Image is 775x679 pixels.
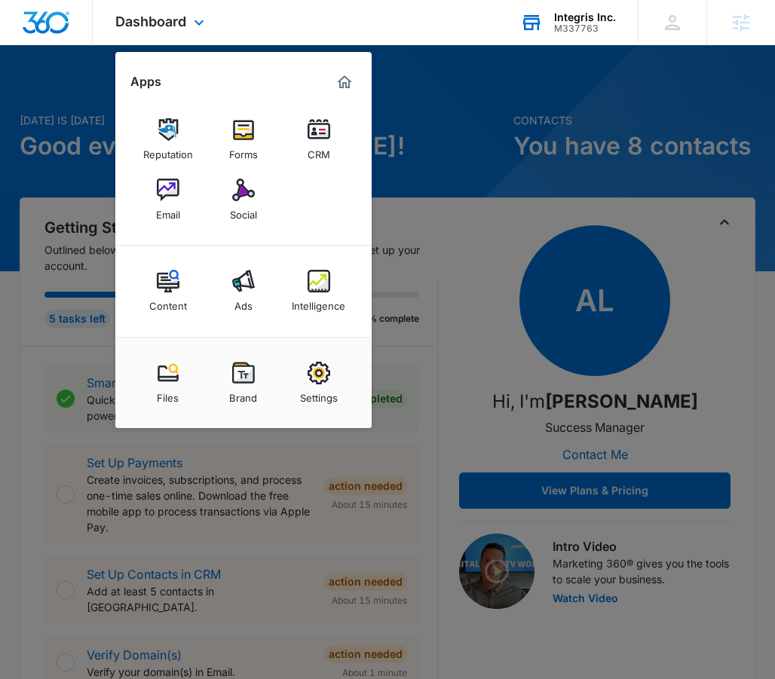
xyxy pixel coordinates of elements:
div: CRM [308,141,330,161]
div: Forms [229,141,258,161]
a: Settings [290,354,348,411]
div: Content [149,292,187,312]
div: Email [156,201,180,221]
a: Reputation [139,111,197,168]
div: Settings [300,384,338,404]
div: Ads [234,292,253,312]
a: Content [139,262,197,320]
div: Reputation [143,141,193,161]
a: Email [139,171,197,228]
div: Social [230,201,257,221]
span: Dashboard [115,14,186,29]
h2: Apps [130,75,161,89]
div: account id [554,23,616,34]
a: Forms [215,111,272,168]
a: Brand [215,354,272,411]
a: Social [215,171,272,228]
a: Intelligence [290,262,348,320]
a: Ads [215,262,272,320]
div: Brand [229,384,257,404]
div: Intelligence [292,292,345,312]
a: Marketing 360® Dashboard [332,70,357,94]
a: CRM [290,111,348,168]
div: Files [157,384,179,404]
a: Files [139,354,197,411]
div: account name [554,11,616,23]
